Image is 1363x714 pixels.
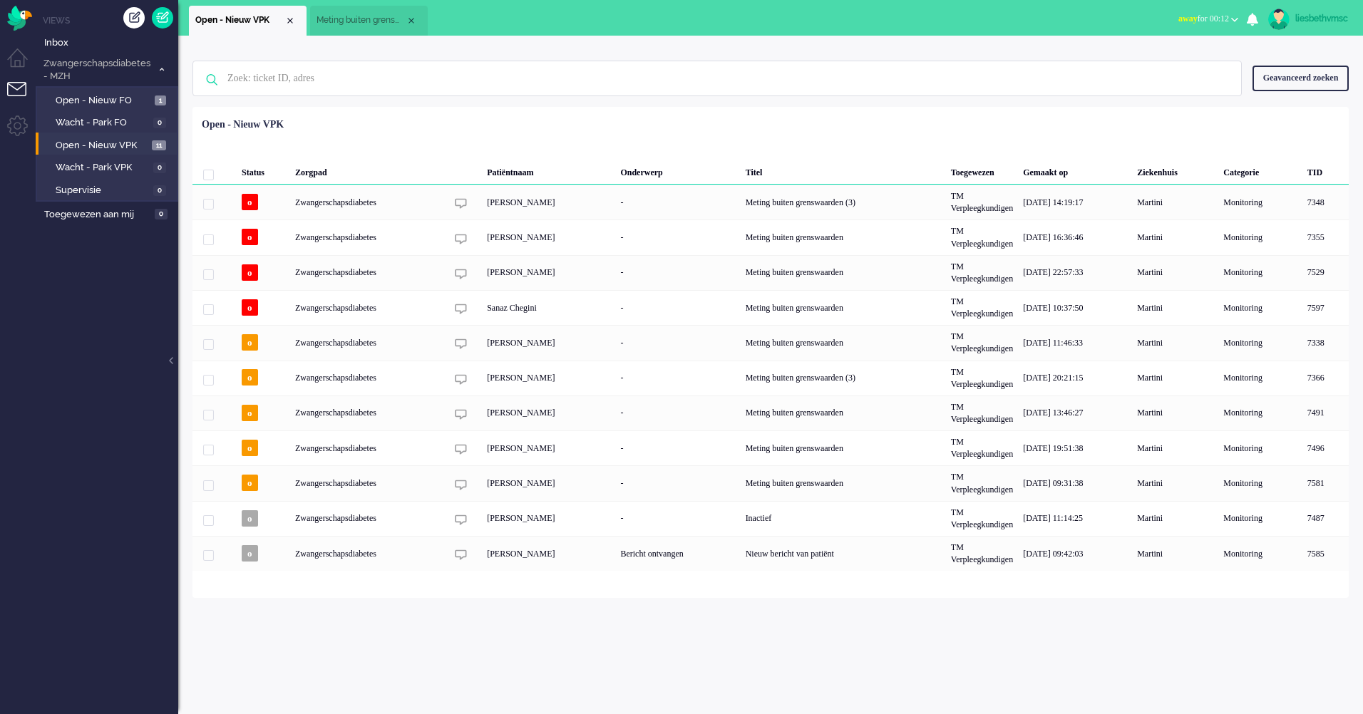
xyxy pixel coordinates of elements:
div: [PERSON_NAME] [482,501,615,536]
a: Open - Nieuw FO 1 [41,92,177,108]
a: Supervisie 0 [41,182,177,197]
div: Meting buiten grenswaarden [741,465,946,500]
span: o [242,334,258,351]
div: TM Verpleegkundigen [946,536,1018,571]
div: Martini [1132,255,1218,290]
div: TM Verpleegkundigen [946,465,1018,500]
div: 7581 [1302,465,1349,500]
img: flow_omnibird.svg [7,6,32,31]
div: [PERSON_NAME] [482,536,615,571]
div: Close tab [406,15,417,26]
div: Monitoring [1218,395,1302,430]
div: Zwangerschapsdiabetes [290,361,446,395]
div: TM Verpleegkundigen [946,290,1018,325]
div: Zorgpad [290,156,446,185]
li: Admin menu [7,115,39,148]
div: TM Verpleegkundigen [946,430,1018,465]
div: [PERSON_NAME] [482,465,615,500]
div: 7355 [192,219,1349,254]
li: 7341 [310,6,428,36]
span: o [242,369,258,386]
img: ic_chat_grey.svg [455,549,467,561]
div: 7348 [192,185,1349,219]
div: Martini [1132,290,1218,325]
div: 7529 [192,255,1349,290]
div: Zwangerschapsdiabetes [290,501,446,536]
a: Inbox [41,34,178,50]
div: Monitoring [1218,501,1302,536]
div: 7487 [1302,501,1349,536]
img: ic_chat_grey.svg [455,443,467,455]
div: 7366 [1302,361,1349,395]
img: avatar [1268,9,1290,30]
div: Martini [1132,501,1218,536]
div: [PERSON_NAME] [482,325,615,360]
span: Wacht - Park VPK [56,161,150,175]
div: 7366 [192,361,1349,395]
div: Meting buiten grenswaarden (3) [741,361,946,395]
div: Meting buiten grenswaarden [741,255,946,290]
img: ic_chat_grey.svg [455,479,467,491]
div: Monitoring [1218,361,1302,395]
a: Omnidesk [7,9,32,20]
img: ic_chat_grey.svg [455,233,467,245]
div: Meting buiten grenswaarden [741,395,946,430]
div: TM Verpleegkundigen [946,255,1018,290]
div: - [615,219,740,254]
span: Meting buiten grenswaarden (4) [317,14,406,26]
div: Geavanceerd zoeken [1253,66,1349,90]
span: Toegewezen aan mij [44,208,150,222]
div: Martini [1132,325,1218,360]
div: [DATE] 10:37:50 [1018,290,1132,325]
div: Inactief [741,501,946,536]
div: Zwangerschapsdiabetes [290,290,446,325]
img: ic_chat_grey.svg [455,268,467,280]
a: Wacht - Park VPK 0 [41,159,177,175]
div: Gemaakt op [1018,156,1132,185]
div: [PERSON_NAME] [482,185,615,219]
div: Zwangerschapsdiabetes [290,185,446,219]
div: 7597 [1302,290,1349,325]
span: o [242,440,258,456]
img: ic_chat_grey.svg [455,373,467,386]
div: - [615,185,740,219]
div: Martini [1132,536,1218,571]
span: o [242,194,258,210]
span: Open - Nieuw VPK [195,14,284,26]
div: 7496 [192,430,1349,465]
span: 11 [152,140,166,151]
a: Open - Nieuw VPK 11 [41,137,177,152]
div: - [615,395,740,430]
img: ic-search-icon.svg [193,61,230,98]
span: Wacht - Park FO [56,116,150,130]
div: [DATE] 13:46:27 [1018,395,1132,430]
div: 7529 [1302,255,1349,290]
span: away [1178,14,1198,24]
div: 7348 [1302,185,1349,219]
div: [DATE] 20:21:15 [1018,361,1132,395]
div: [PERSON_NAME] [482,219,615,254]
div: Monitoring [1218,430,1302,465]
span: o [242,405,258,421]
span: Open - Nieuw VPK [56,139,148,152]
div: - [615,361,740,395]
div: TM Verpleegkundigen [946,361,1018,395]
img: ic_chat_grey.svg [455,303,467,315]
a: Wacht - Park FO 0 [41,114,177,130]
li: Tickets menu [7,82,39,114]
div: TM Verpleegkundigen [946,325,1018,360]
div: Zwangerschapsdiabetes [290,325,446,360]
span: 0 [153,185,166,196]
span: 0 [155,209,168,219]
div: Meting buiten grenswaarden [741,430,946,465]
a: Quick Ticket [152,7,173,29]
div: [DATE] 16:36:46 [1018,219,1132,254]
div: TM Verpleegkundigen [946,395,1018,430]
div: - [615,465,740,500]
div: 7491 [192,395,1349,430]
div: Meting buiten grenswaarden [741,325,946,360]
div: 7597 [192,290,1349,325]
div: - [615,290,740,325]
li: View [189,6,307,36]
div: - [615,255,740,290]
